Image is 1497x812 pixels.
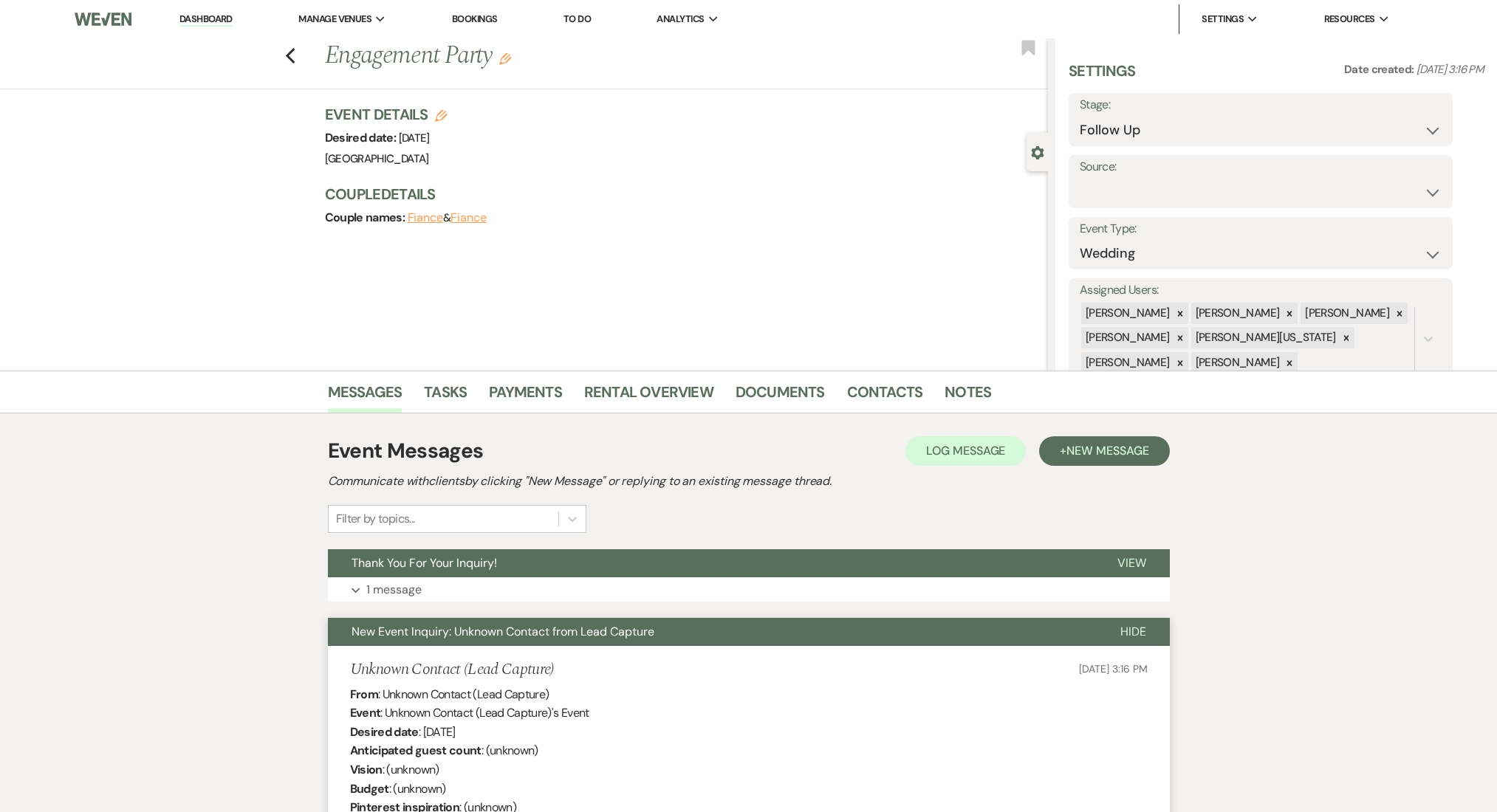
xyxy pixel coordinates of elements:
a: Bookings [452,13,498,25]
div: [PERSON_NAME] [1301,303,1391,324]
b: Budget [350,781,389,796]
h3: Settings [1069,61,1136,93]
span: New Event Inquiry: Unknown Contact from Lead Capture [352,624,654,639]
div: Filter by topics... [336,510,415,528]
p: 1 message [366,580,422,599]
b: Anticipated guest count [350,743,482,758]
a: Notes [945,380,991,413]
span: Couple names: [325,210,408,225]
label: Assigned Users: [1080,280,1442,301]
div: [PERSON_NAME] [1191,352,1282,374]
a: Tasks [424,380,467,413]
a: Rental Overview [584,380,713,413]
button: Fiance [408,212,444,224]
span: View [1117,555,1146,571]
img: Weven Logo [75,4,131,35]
a: Payments [489,380,562,413]
a: Documents [736,380,825,413]
button: +New Message [1039,436,1169,466]
label: Source: [1080,156,1442,178]
span: [DATE] 3:16 PM [1079,662,1147,675]
button: Log Message [905,436,1026,466]
div: [PERSON_NAME] [1081,352,1172,374]
button: 1 message [328,577,1170,602]
span: [DATE] 3:16 PM [1417,62,1484,77]
h3: Couple Details [325,184,1033,204]
span: & [408,210,487,225]
button: Fiance [451,212,487,224]
span: Settings [1202,12,1244,27]
h5: Unknown Contact (Lead Capture) [350,661,555,679]
span: Log Message [926,443,1005,458]
button: Edit [499,52,511,65]
h2: Communicate with clients by clicking "New Message" or replying to an existing message thread. [328,472,1170,490]
button: Thank You For Your Inquiry! [328,549,1094,577]
h1: Engagement Party [325,38,898,74]
button: Hide [1097,618,1170,646]
b: Desired date [350,724,419,740]
h1: Event Messages [328,436,484,467]
b: From [350,687,378,702]
h3: Event Details [325,104,448,125]
a: To Do [563,13,591,25]
div: [PERSON_NAME][US_STATE] [1191,327,1338,348]
button: View [1094,549,1170,577]
button: Close lead details [1031,145,1044,159]
a: Contacts [847,380,923,413]
a: Messages [328,380,402,413]
span: Date created: [1344,62,1417,77]
span: Thank You For Your Inquiry! [352,555,497,571]
span: Hide [1120,624,1146,639]
span: Manage Venues [298,12,371,27]
div: [PERSON_NAME] [1081,303,1172,324]
span: Desired date: [325,130,399,145]
button: New Event Inquiry: Unknown Contact from Lead Capture [328,618,1097,646]
b: Vision [350,762,383,777]
b: Event [350,705,381,720]
a: Dashboard [179,13,233,27]
div: [PERSON_NAME] [1191,303,1282,324]
span: [GEOGRAPHIC_DATA] [325,151,429,166]
label: Event Type: [1080,219,1442,240]
span: [DATE] [399,131,430,145]
label: Stage: [1080,94,1442,116]
div: [PERSON_NAME] [1081,327,1172,348]
span: New Message [1066,443,1148,458]
span: Analytics [657,12,704,27]
span: Resources [1324,12,1375,27]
